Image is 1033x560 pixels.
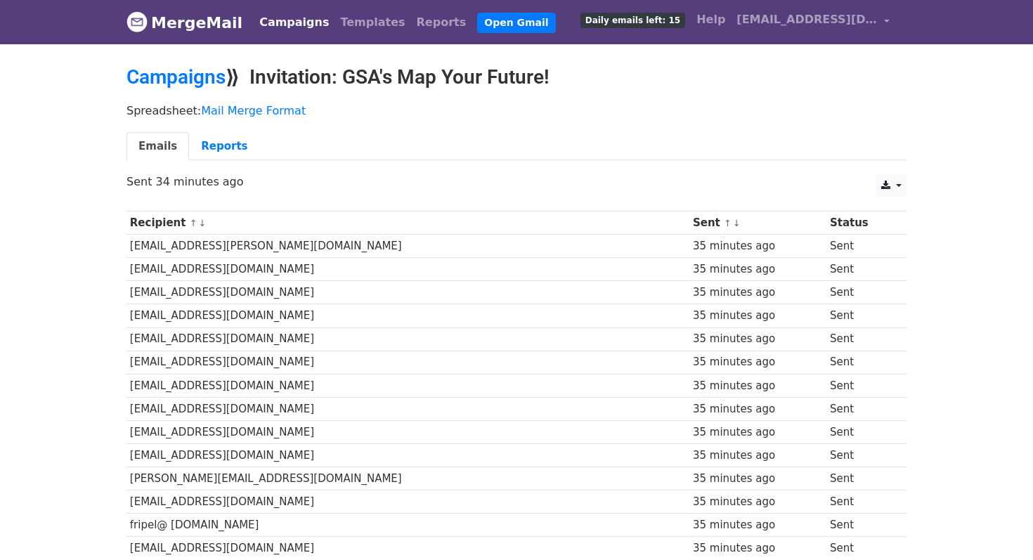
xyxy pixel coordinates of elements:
[826,490,896,514] td: Sent
[126,467,689,490] td: [PERSON_NAME][EMAIL_ADDRESS][DOMAIN_NAME]
[693,540,823,556] div: 35 minutes ago
[693,471,823,487] div: 35 minutes ago
[693,401,823,417] div: 35 minutes ago
[693,285,823,301] div: 35 minutes ago
[126,444,689,467] td: [EMAIL_ADDRESS][DOMAIN_NAME]
[693,261,823,278] div: 35 minutes ago
[826,514,896,537] td: Sent
[126,490,689,514] td: [EMAIL_ADDRESS][DOMAIN_NAME]
[693,517,823,533] div: 35 minutes ago
[411,8,472,37] a: Reports
[254,8,334,37] a: Campaigns
[126,258,689,281] td: [EMAIL_ADDRESS][DOMAIN_NAME]
[693,308,823,324] div: 35 minutes ago
[826,444,896,467] td: Sent
[126,374,689,397] td: [EMAIL_ADDRESS][DOMAIN_NAME]
[724,218,732,228] a: ↑
[126,65,907,89] h2: ⟫ Invitation: GSA's Map Your Future!
[826,327,896,351] td: Sent
[334,8,410,37] a: Templates
[580,13,685,28] span: Daily emails left: 15
[126,8,242,37] a: MergeMail
[736,11,877,28] span: [EMAIL_ADDRESS][DOMAIN_NAME]
[826,258,896,281] td: Sent
[190,218,197,228] a: ↑
[826,211,896,235] th: Status
[126,537,689,560] td: [EMAIL_ADDRESS][DOMAIN_NAME]
[693,424,823,441] div: 35 minutes ago
[126,211,689,235] th: Recipient
[575,6,691,34] a: Daily emails left: 15
[126,304,689,327] td: [EMAIL_ADDRESS][DOMAIN_NAME]
[126,174,907,189] p: Sent 34 minutes ago
[693,354,823,370] div: 35 minutes ago
[198,218,206,228] a: ↓
[126,351,689,374] td: [EMAIL_ADDRESS][DOMAIN_NAME]
[693,378,823,394] div: 35 minutes ago
[826,467,896,490] td: Sent
[189,132,259,161] a: Reports
[826,374,896,397] td: Sent
[731,6,895,39] a: [EMAIL_ADDRESS][DOMAIN_NAME]
[201,104,306,117] a: Mail Merge Format
[693,331,823,347] div: 35 minutes ago
[126,103,907,118] p: Spreadsheet:
[826,235,896,258] td: Sent
[826,351,896,374] td: Sent
[693,494,823,510] div: 35 minutes ago
[826,281,896,304] td: Sent
[691,6,731,34] a: Help
[126,514,689,537] td: fripel@ [DOMAIN_NAME]
[126,65,226,89] a: Campaigns
[477,13,555,33] a: Open Gmail
[689,211,826,235] th: Sent
[126,132,189,161] a: Emails
[126,281,689,304] td: [EMAIL_ADDRESS][DOMAIN_NAME]
[693,448,823,464] div: 35 minutes ago
[693,238,823,254] div: 35 minutes ago
[126,397,689,420] td: [EMAIL_ADDRESS][DOMAIN_NAME]
[126,235,689,258] td: [EMAIL_ADDRESS][PERSON_NAME][DOMAIN_NAME]
[126,11,148,32] img: MergeMail logo
[826,420,896,443] td: Sent
[126,420,689,443] td: [EMAIL_ADDRESS][DOMAIN_NAME]
[126,327,689,351] td: [EMAIL_ADDRESS][DOMAIN_NAME]
[826,304,896,327] td: Sent
[733,218,741,228] a: ↓
[826,537,896,560] td: Sent
[826,397,896,420] td: Sent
